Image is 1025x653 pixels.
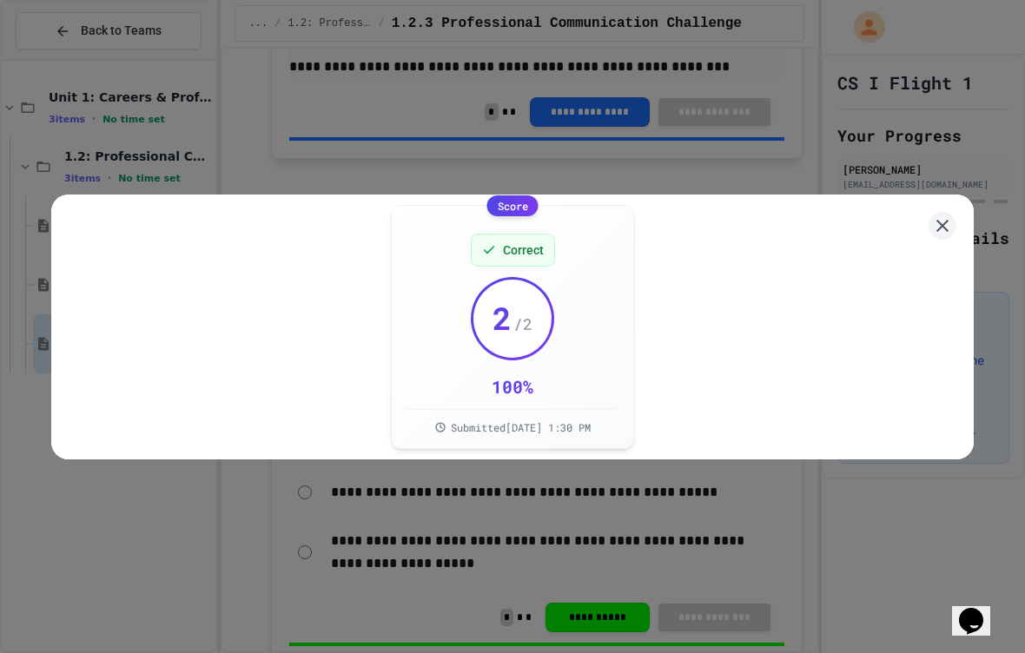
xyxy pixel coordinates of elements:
[952,584,1008,636] iframe: chat widget
[492,374,533,399] div: 100 %
[487,195,539,216] div: Score
[513,312,532,336] span: / 2
[451,420,591,434] span: Submitted [DATE] 1:30 PM
[503,241,544,259] span: Correct
[493,300,512,335] span: 2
